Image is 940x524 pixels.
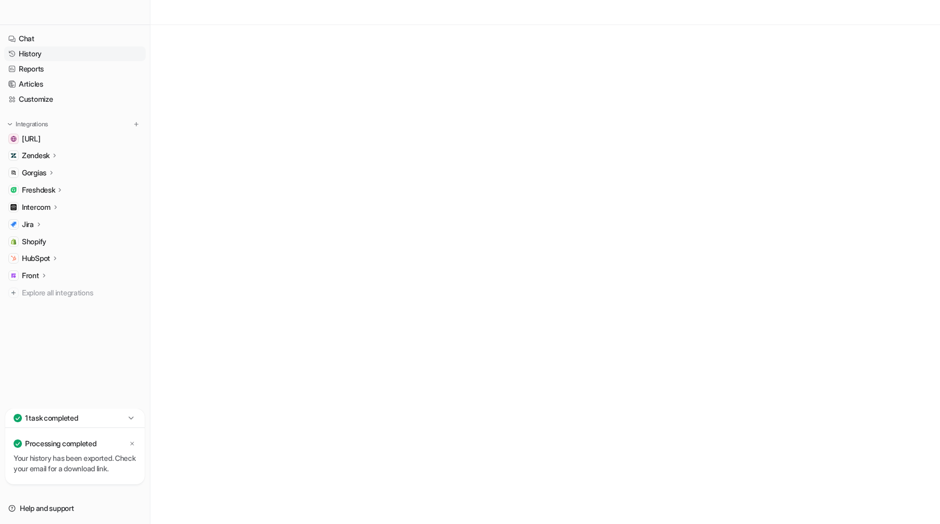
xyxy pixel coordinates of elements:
a: Articles [4,77,146,91]
a: Chat [4,31,146,46]
p: Gorgias [22,168,46,178]
p: Processing completed [25,438,96,449]
p: 1 task completed [25,413,78,423]
p: Integrations [16,120,48,128]
img: HubSpot [10,255,17,261]
button: Integrations [4,119,51,129]
img: explore all integrations [8,288,19,298]
img: Front [10,272,17,279]
img: Intercom [10,204,17,210]
a: Help and support [4,501,146,516]
p: HubSpot [22,253,50,264]
p: Front [22,270,39,281]
p: Freshdesk [22,185,55,195]
p: Zendesk [22,150,50,161]
img: Shopify [10,239,17,245]
a: History [4,46,146,61]
img: menu_add.svg [133,121,140,128]
p: Intercom [22,202,51,212]
span: Explore all integrations [22,284,142,301]
a: ShopifyShopify [4,234,146,249]
a: docs.eesel.ai[URL] [4,132,146,146]
img: Zendesk [10,152,17,159]
a: Explore all integrations [4,285,146,300]
span: Shopify [22,236,46,247]
img: Gorgias [10,170,17,176]
img: Freshdesk [10,187,17,193]
img: docs.eesel.ai [10,136,17,142]
img: Jira [10,221,17,228]
img: expand menu [6,121,14,128]
a: Customize [4,92,146,106]
span: [URL] [22,134,41,144]
a: Reports [4,62,146,76]
p: Your history has been exported. Check your email for a download link. [14,453,136,474]
p: Jira [22,219,34,230]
